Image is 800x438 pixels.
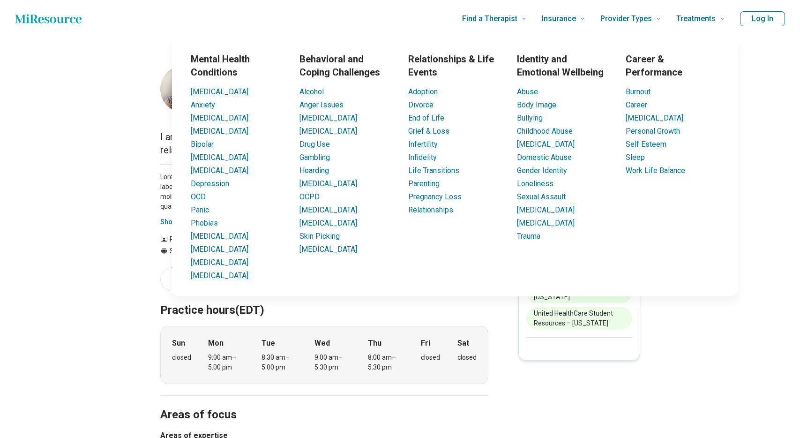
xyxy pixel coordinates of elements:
[676,12,716,25] span: Treatments
[299,127,357,136] a: [MEDICAL_DATA]
[408,140,438,149] a: Infertility
[626,153,645,162] a: Sleep
[160,280,488,318] h2: Practice hours (EDT)
[299,219,357,227] a: [MEDICAL_DATA]
[517,53,611,79] h3: Identity and Emotional Wellbeing
[191,140,214,149] a: Bipolar
[191,245,248,254] a: [MEDICAL_DATA]
[517,205,575,214] a: [MEDICAL_DATA]
[626,140,666,149] a: Self Esteem
[299,153,330,162] a: Gambling
[191,232,248,241] a: [MEDICAL_DATA]
[191,100,215,109] a: Anxiety
[517,127,573,136] a: Childhood Abuse
[299,113,357,122] a: [MEDICAL_DATA]
[15,9,82,28] a: Home page
[160,326,488,384] div: When does the program meet?
[299,87,324,96] a: Alcohol
[457,353,477,362] div: closed
[408,179,440,188] a: Parenting
[191,53,284,79] h3: Mental Health Conditions
[314,353,351,372] div: 9:00 am – 5:30 pm
[191,192,206,201] a: OCD
[626,127,680,136] a: Personal Growth
[116,38,794,296] div: Find a Therapist
[408,192,462,201] a: Pregnancy Loss
[408,113,444,122] a: End of Life
[299,140,330,149] a: Drug Use
[517,219,575,227] a: [MEDICAL_DATA]
[626,100,647,109] a: Career
[299,205,357,214] a: [MEDICAL_DATA]
[517,100,556,109] a: Body Image
[299,100,344,109] a: Anger Issues
[740,11,785,26] button: Log In
[542,12,576,25] span: Insurance
[517,166,567,175] a: Gender Identity
[408,100,434,109] a: Divorce
[421,338,430,349] strong: Fri
[191,205,209,214] a: Panic
[191,87,248,96] a: [MEDICAL_DATA]
[262,353,298,372] div: 8:30 am – 5:00 pm
[191,113,248,122] a: [MEDICAL_DATA]
[368,353,404,372] div: 8:00 am – 5:30 pm
[299,232,340,241] a: Skin Picking
[208,353,244,372] div: 9:00 am – 5:00 pm
[408,87,438,96] a: Adoption
[191,271,248,280] a: [MEDICAL_DATA]
[626,113,683,122] a: [MEDICAL_DATA]
[408,166,459,175] a: Life Transitions
[517,87,538,96] a: Abuse
[517,232,540,241] a: Trauma
[299,192,320,201] a: OCPD
[368,338,381,349] strong: Thu
[172,353,191,362] div: closed
[517,192,566,201] a: Sexual Assault
[262,338,275,349] strong: Tue
[517,153,572,162] a: Domestic Abuse
[191,153,248,162] a: [MEDICAL_DATA]
[172,338,185,349] strong: Sun
[191,179,229,188] a: Depression
[600,12,652,25] span: Provider Types
[517,179,553,188] a: Loneliness
[421,353,440,362] div: closed
[517,113,543,122] a: Bullying
[457,338,469,349] strong: Sat
[626,53,719,79] h3: Career & Performance
[191,219,218,227] a: Phobias
[299,166,329,175] a: Hoarding
[462,12,517,25] span: Find a Therapist
[408,205,453,214] a: Relationships
[191,166,248,175] a: [MEDICAL_DATA]
[517,140,575,149] a: [MEDICAL_DATA]
[299,245,357,254] a: [MEDICAL_DATA]
[626,166,685,175] a: Work Life Balance
[160,385,488,423] h2: Areas of focus
[299,179,357,188] a: [MEDICAL_DATA]
[314,338,330,349] strong: Wed
[526,307,632,330] li: United HealthCare Student Resources – [US_STATE]
[299,53,393,79] h3: Behavioral and Coping Challenges
[408,153,437,162] a: Infidelity
[191,127,248,136] a: [MEDICAL_DATA]
[408,127,449,136] a: Grief & Loss
[208,338,224,349] strong: Mon
[626,87,650,96] a: Burnout
[408,53,502,79] h3: Relationships & Life Events
[191,258,248,267] a: [MEDICAL_DATA]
